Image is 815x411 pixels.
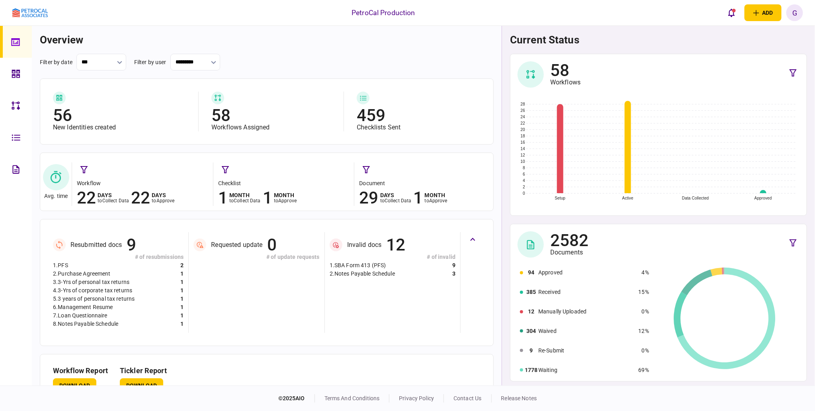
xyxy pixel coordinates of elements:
text: 4 [523,178,525,183]
div: 6 . Management Resume [53,303,113,311]
div: document [359,179,491,188]
text: 18 [521,134,526,138]
div: 2 . Purchase Agreement [53,270,111,278]
div: 3 [452,270,455,278]
div: 5 . 3 years of personal tax returns [53,295,135,303]
button: Download [120,378,163,393]
div: © 2025 AIO [278,394,315,403]
div: 29 [359,190,378,206]
div: days [152,192,174,198]
div: 58 [550,63,580,78]
div: filter by date [40,58,72,67]
div: 385 [525,288,537,296]
div: Checklists Sent [357,123,481,131]
div: 1 [180,286,184,295]
div: Documents [550,249,589,256]
div: workflow [77,179,209,188]
div: Resubmitted docs [70,241,122,249]
text: 0 [523,191,525,196]
a: contact us [453,395,481,401]
div: 1 [263,190,272,206]
span: approve [156,198,175,204]
div: 2 . Notes Payable Schedule [330,270,395,278]
h1: current status [510,34,807,46]
text: 24 [521,115,526,119]
div: 0% [639,307,649,316]
a: release notes [501,395,537,401]
text: 12 [521,153,526,157]
div: Re-Submit [538,346,635,355]
div: 1 [180,278,184,286]
span: collect data [102,198,129,204]
text: 14 [521,147,526,151]
span: collect data [385,198,412,204]
div: Approved [538,268,635,277]
div: Workflows [550,78,580,86]
div: 12 [525,307,537,316]
div: 7 . Loan Questionnaire [53,311,107,320]
div: 1778 [525,366,537,374]
div: 1 [180,311,184,320]
div: 1 [180,303,184,311]
text: Setup [555,196,566,200]
div: to [229,198,261,204]
div: 0% [639,346,649,355]
div: month [229,192,261,198]
div: 8 . Notes Payable Schedule [53,320,118,328]
text: Active [622,196,633,200]
div: 2582 [550,233,589,249]
div: Manually Uploaded [538,307,635,316]
text: 8 [523,166,525,170]
button: Download [53,378,96,393]
text: 22 [521,121,526,125]
div: 22 [77,190,96,206]
div: Requested update [211,241,262,249]
div: Workflows Assigned [211,123,335,131]
div: 9 [452,261,455,270]
div: 1 [180,295,184,303]
h3: Tickler Report [120,367,167,374]
div: to [425,198,448,204]
text: Data Collected [682,196,709,200]
div: Waived [538,327,635,335]
text: 16 [521,140,526,145]
div: to [380,198,412,204]
div: Invalid docs [347,241,382,249]
div: 9 [127,237,136,253]
button: open adding identity options [745,4,782,21]
div: 69% [639,366,649,374]
div: filter by user [134,58,166,67]
text: 6 [523,172,525,176]
div: 2 [180,261,184,270]
div: Waiting [538,366,635,374]
div: 1 [218,190,228,206]
div: days [98,192,129,198]
button: G [786,4,803,21]
text: 20 [521,127,526,132]
button: open notifications list [723,4,740,21]
h3: workflow report [53,367,108,374]
div: days [380,192,412,198]
div: 94 [525,268,537,277]
div: 9 [525,346,537,355]
div: 12% [639,327,649,335]
div: 1 [414,190,423,206]
div: 4 . 3-Yrs of corporate tax returns [53,286,132,295]
div: month [274,192,297,198]
div: 1 [180,270,184,278]
div: # of resubmissions [53,253,184,261]
div: 58 [211,108,335,123]
div: 4% [639,268,649,277]
div: PetroCal Production [352,8,415,18]
text: 26 [521,108,526,113]
div: checklist [218,179,350,188]
div: 1 [180,320,184,328]
a: privacy policy [399,395,434,401]
a: terms and conditions [324,395,380,401]
text: 10 [521,159,526,164]
div: New Identities created [53,123,190,131]
div: 0 [268,237,277,253]
div: 12 [386,237,405,253]
div: to [98,198,129,204]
